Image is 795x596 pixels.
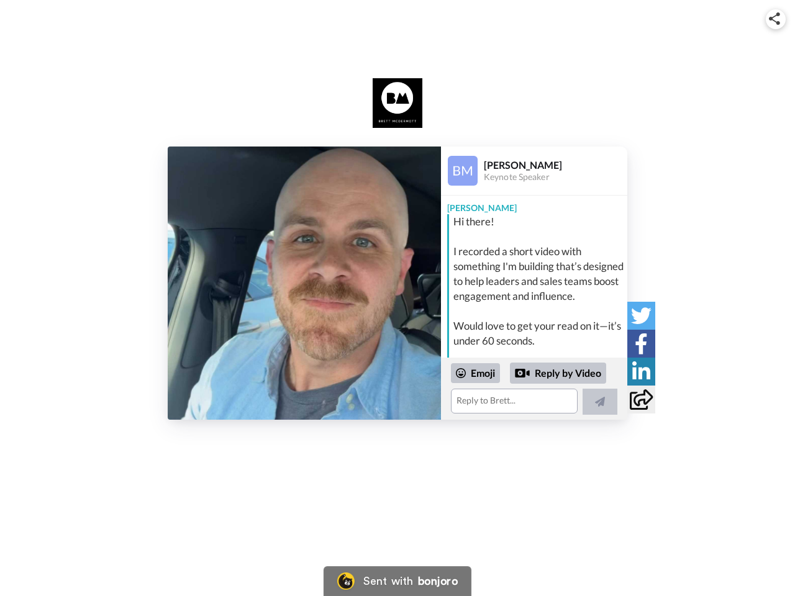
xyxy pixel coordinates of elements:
div: [PERSON_NAME] [484,159,627,171]
div: Hi there! I recorded a short video with something I'm building that’s designed to help leaders an... [453,214,624,378]
div: Reply by Video [515,366,530,381]
div: Keynote Speaker [484,172,627,183]
div: Reply by Video [510,363,606,384]
img: Profile Image [448,156,478,186]
img: logo [373,78,422,128]
div: [PERSON_NAME] [441,196,627,214]
img: 92d9d4ba-0c50-41fa-a0b3-181966817308-thumb.jpg [168,147,441,420]
img: ic_share.svg [769,12,780,25]
div: Emoji [451,363,500,383]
